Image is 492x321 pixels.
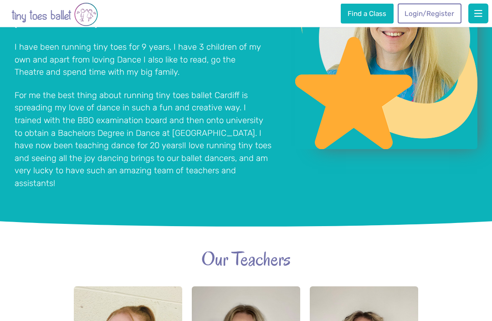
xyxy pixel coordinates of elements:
[15,41,272,79] p: I have been running tiny toes for 9 years, I have 3 children of my own and apart from loving Danc...
[341,4,394,24] a: Find a Class
[15,247,477,272] h2: Our Teachers
[15,90,272,191] p: For me the best thing about running tiny toes ballet Cardiff is spreading my love of dance in suc...
[11,2,98,27] img: tiny toes ballet
[398,4,461,24] a: Login/Register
